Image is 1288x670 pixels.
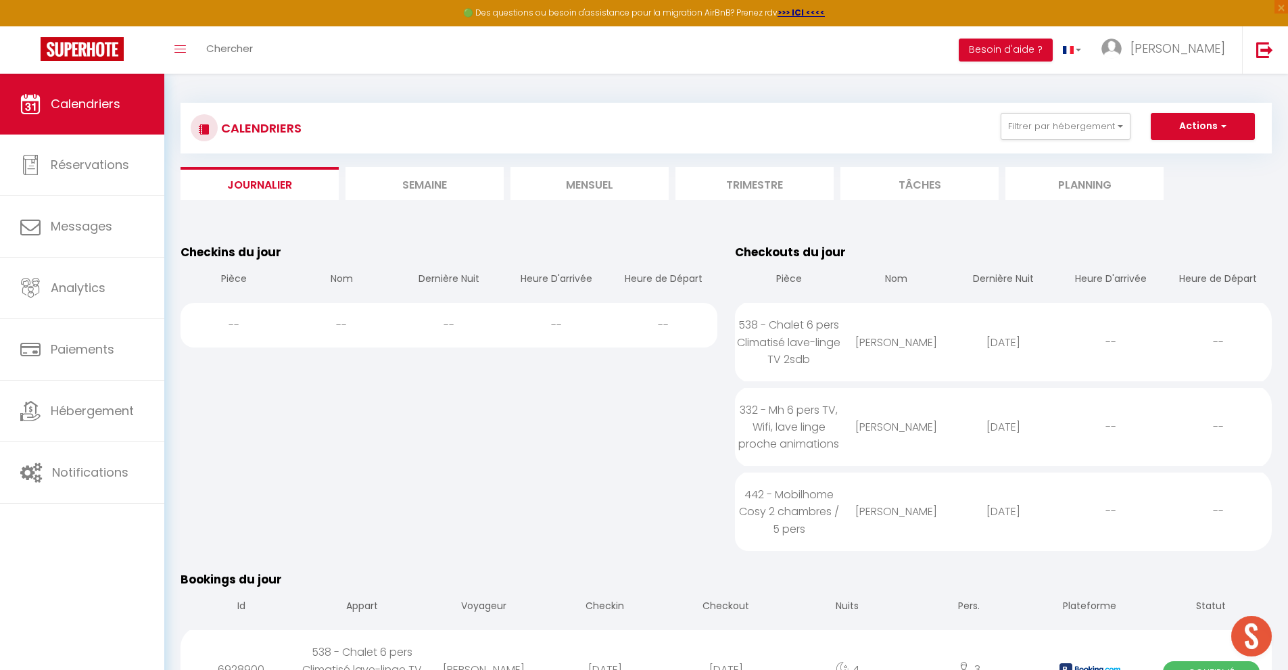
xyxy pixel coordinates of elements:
button: Besoin d'aide ? [959,39,1053,62]
div: -- [1057,405,1164,449]
div: -- [181,303,288,347]
div: -- [396,303,503,347]
div: -- [1164,489,1272,533]
span: Checkins du jour [181,244,281,260]
span: Notifications [52,464,128,481]
th: Voyageur [423,588,544,627]
span: Bookings du jour [181,571,282,588]
div: -- [610,303,717,347]
li: Tâches [840,167,999,200]
th: Nom [842,261,950,300]
th: Pièce [181,261,288,300]
div: [PERSON_NAME] [842,405,950,449]
div: 332 - Mh 6 pers TV, Wifi, lave linge proche animations [735,388,842,466]
th: Heure de Départ [610,261,717,300]
span: Messages [51,218,112,235]
span: Paiements [51,341,114,358]
div: -- [1057,320,1164,364]
th: Dernière Nuit [950,261,1057,300]
th: Pièce [735,261,842,300]
th: Heure de Départ [1164,261,1272,300]
a: Chercher [196,26,263,74]
th: Appart [302,588,423,627]
div: -- [288,303,396,347]
th: Checkout [665,588,786,627]
div: [DATE] [950,489,1057,533]
li: Planning [1005,167,1164,200]
button: Filtrer par hébergement [1001,113,1130,140]
span: Réservations [51,156,129,173]
div: Ouvrir le chat [1231,616,1272,656]
li: Mensuel [510,167,669,200]
img: ... [1101,39,1122,59]
div: 442 - Mobilhome Cosy 2 chambres / 5 pers [735,473,842,550]
h3: CALENDRIERS [218,113,302,143]
li: Semaine [345,167,504,200]
th: Nuits [787,588,908,627]
span: [PERSON_NAME] [1130,40,1225,57]
th: Heure D'arrivée [1057,261,1164,300]
img: Super Booking [41,37,124,61]
div: -- [1057,489,1164,533]
button: Actions [1151,113,1255,140]
div: -- [1164,405,1272,449]
th: Nom [288,261,396,300]
div: [DATE] [950,320,1057,364]
th: Heure D'arrivée [502,261,610,300]
li: Journalier [181,167,339,200]
div: [PERSON_NAME] [842,489,950,533]
div: 538 - Chalet 6 pers Climatisé lave-linge TV 2sdb [735,303,842,381]
div: [DATE] [950,405,1057,449]
th: Pers. [908,588,1029,627]
div: [PERSON_NAME] [842,320,950,364]
div: -- [502,303,610,347]
span: Hébergement [51,402,134,419]
th: Dernière Nuit [396,261,503,300]
span: Analytics [51,279,105,296]
a: >>> ICI <<<< [778,7,825,18]
img: logout [1256,41,1273,58]
th: Plateforme [1029,588,1150,627]
li: Trimestre [675,167,834,200]
div: -- [1164,320,1272,364]
span: Calendriers [51,95,120,112]
span: Chercher [206,41,253,55]
th: Statut [1151,588,1272,627]
span: Checkouts du jour [735,244,846,260]
a: ... [PERSON_NAME] [1091,26,1242,74]
th: Id [181,588,302,627]
th: Checkin [544,588,665,627]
